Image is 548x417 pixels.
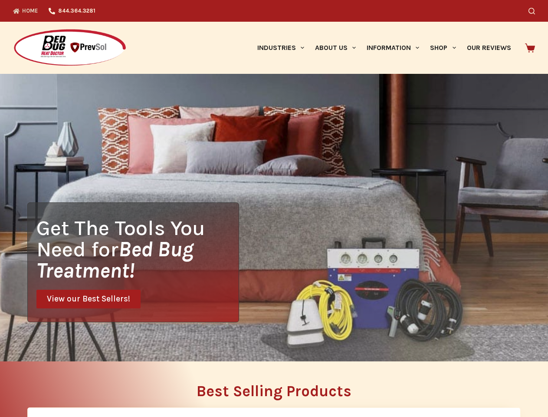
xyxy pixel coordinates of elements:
a: Industries [252,22,309,74]
nav: Primary [252,22,516,74]
a: Shop [425,22,461,74]
a: View our Best Sellers! [36,290,141,308]
i: Bed Bug Treatment! [36,237,194,283]
a: Information [361,22,425,74]
h2: Best Selling Products [27,384,521,399]
span: View our Best Sellers! [47,295,130,303]
img: Prevsol/Bed Bug Heat Doctor [13,29,127,67]
h1: Get The Tools You Need for [36,217,239,281]
button: Search [528,8,535,14]
a: Our Reviews [461,22,516,74]
a: About Us [309,22,361,74]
